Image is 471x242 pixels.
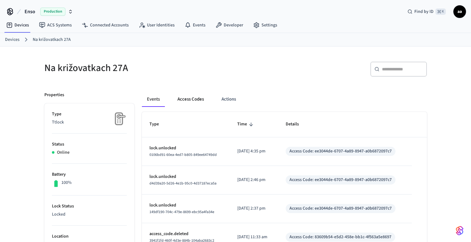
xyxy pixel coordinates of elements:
p: lock.unlocked [149,202,222,209]
a: User Identities [134,19,180,31]
p: lock.unlocked [149,145,222,151]
span: Enso [25,8,35,15]
button: Access Codes [172,92,209,107]
button: Actions [216,92,241,107]
span: Time [237,119,255,129]
span: Production [40,8,65,16]
p: Lock Status [52,203,127,210]
p: [DATE] 4:35 pm [237,148,271,155]
p: Properties [44,92,64,98]
div: ant example [142,92,427,107]
div: Access Code: ee3044de-6707-4a89-8947-a0b6872097c7 [289,177,392,183]
a: ACS Systems [34,19,77,31]
span: 149df190-704c-479e-8699-ebc95a4fa34e [149,209,214,215]
span: aa [454,6,465,17]
div: Access Code: ee3044de-6707-4a89-8947-a0b6872097c7 [289,205,392,212]
p: Battery [52,171,127,178]
span: Find by ID [414,8,434,15]
div: Find by ID⌘ K [402,6,451,17]
p: lock.unlocked [149,173,222,180]
span: ⌘ K [435,8,446,15]
p: access_code.deleted [149,231,222,237]
button: aa [453,5,466,18]
img: SeamLogoGradient.69752ec5.svg [456,226,463,236]
a: Devices [1,19,34,31]
span: Details [286,119,307,129]
a: Na križovatkach 27A [33,36,71,43]
span: 0106bd91-60ea-4ed7-b805-849ee64749dd [149,152,217,157]
p: [DATE] 2:46 pm [237,177,271,183]
a: Settings [248,19,282,31]
p: Location [52,233,127,240]
p: Online [57,149,70,156]
p: Status [52,141,127,148]
p: Type [52,111,127,118]
p: Ttlock [52,119,127,126]
div: Access Code: 83609b54-e5d2-458e-bb1c-4f563a5e8697 [289,234,391,240]
img: Placeholder Lock Image [111,111,127,127]
a: Developer [210,19,248,31]
a: Events [180,19,210,31]
span: d4d39a20-5d26-4e1b-95c0-4d37187eca5a [149,181,216,186]
h5: Na križovatkach 27A [44,62,232,74]
a: Devices [5,36,20,43]
a: Connected Accounts [77,19,134,31]
span: Type [149,119,167,129]
button: Events [142,92,165,107]
p: Locked [52,211,127,218]
p: [DATE] 2:37 pm [237,205,271,212]
p: [DATE] 11:33 am [237,234,271,240]
div: Access Code: ee3044de-6707-4a89-8947-a0b6872097c7 [289,148,392,155]
p: 100% [61,179,72,186]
